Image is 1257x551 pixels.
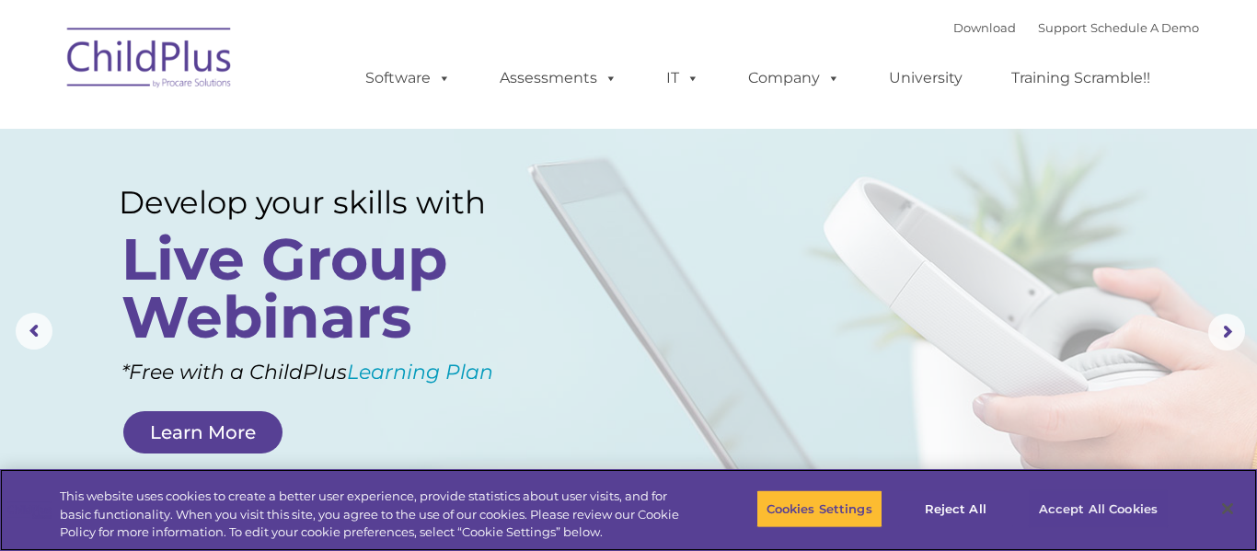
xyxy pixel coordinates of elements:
span: Last name [256,121,312,135]
button: Cookies Settings [756,489,882,528]
a: Support [1038,20,1087,35]
div: This website uses cookies to create a better user experience, provide statistics about user visit... [60,488,691,542]
rs-layer: *Free with a ChildPlus [121,353,566,391]
a: Download [953,20,1016,35]
button: Accept All Cookies [1029,489,1168,528]
font: | [953,20,1199,35]
rs-layer: Live Group Webinars [121,230,530,346]
a: Learn More [123,411,283,453]
rs-layer: Develop your skills with [119,184,535,222]
a: Software [347,60,469,97]
a: Company [730,60,859,97]
span: Phone number [256,197,334,211]
img: ChildPlus by Procare Solutions [58,15,242,107]
a: Learning Plan [347,360,493,385]
a: Schedule A Demo [1090,20,1199,35]
a: IT [648,60,718,97]
button: Reject All [898,489,1013,528]
a: University [871,60,981,97]
button: Close [1207,488,1248,529]
a: Training Scramble!! [993,60,1169,97]
a: Assessments [481,60,636,97]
